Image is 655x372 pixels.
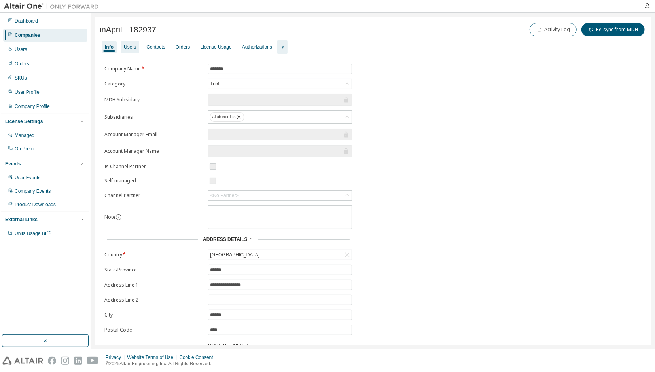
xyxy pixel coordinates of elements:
div: User Events [15,175,40,181]
div: Product Downloads [15,201,56,208]
span: inApril - 182937 [100,25,156,34]
div: Authorizations [242,44,272,50]
div: Info [105,44,114,50]
button: information [115,214,122,220]
img: altair_logo.svg [2,357,43,365]
div: External Links [5,216,38,223]
span: Address Details [203,237,247,242]
img: youtube.svg [87,357,98,365]
div: Contacts [146,44,165,50]
label: Note [104,214,115,220]
label: Channel Partner [104,192,203,199]
img: instagram.svg [61,357,69,365]
div: Orders [176,44,190,50]
div: [GEOGRAPHIC_DATA] [208,250,352,260]
div: Company Events [15,188,51,194]
div: Privacy [106,354,127,361]
div: Altair Nordics [208,111,352,123]
label: Country [104,252,203,258]
label: Account Manager Name [104,148,203,154]
label: Subsidiaries [104,114,203,120]
label: Account Manager Email [104,131,203,138]
div: Altair Nordics [210,112,244,122]
label: Company Name [104,66,203,72]
label: Self-managed [104,178,203,184]
div: [GEOGRAPHIC_DATA] [209,251,261,259]
div: Dashboard [15,18,38,24]
div: Cookie Consent [179,354,218,361]
div: Managed [15,132,34,139]
img: facebook.svg [48,357,56,365]
div: Users [124,44,136,50]
div: Orders [15,61,29,67]
div: On Prem [15,146,34,152]
label: Is Channel Partner [104,163,203,170]
img: Altair One [4,2,103,10]
label: City [104,312,203,318]
div: Companies [15,32,40,38]
div: User Profile [15,89,40,95]
div: <No Partner> [208,191,352,200]
div: Events [5,161,21,167]
label: Address Line 2 [104,297,203,303]
div: Website Terms of Use [127,354,179,361]
div: Trial [208,79,352,89]
label: MDH Subsidary [104,97,203,103]
div: Users [15,46,27,53]
p: © 2025 Altair Engineering, Inc. All Rights Reserved. [106,361,218,367]
label: Address Line 1 [104,282,203,288]
span: Units Usage BI [15,231,51,236]
div: <No Partner> [210,192,239,199]
div: Company Profile [15,103,50,110]
img: linkedin.svg [74,357,82,365]
div: SKUs [15,75,27,81]
div: Trial [209,80,220,88]
button: Activity Log [530,23,577,36]
button: Re-sync from MDH [581,23,645,36]
label: State/Province [104,267,203,273]
label: Postal Code [104,327,203,333]
span: More Details [207,343,243,348]
label: Category [104,81,203,87]
div: License Usage [200,44,231,50]
div: License Settings [5,118,43,125]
